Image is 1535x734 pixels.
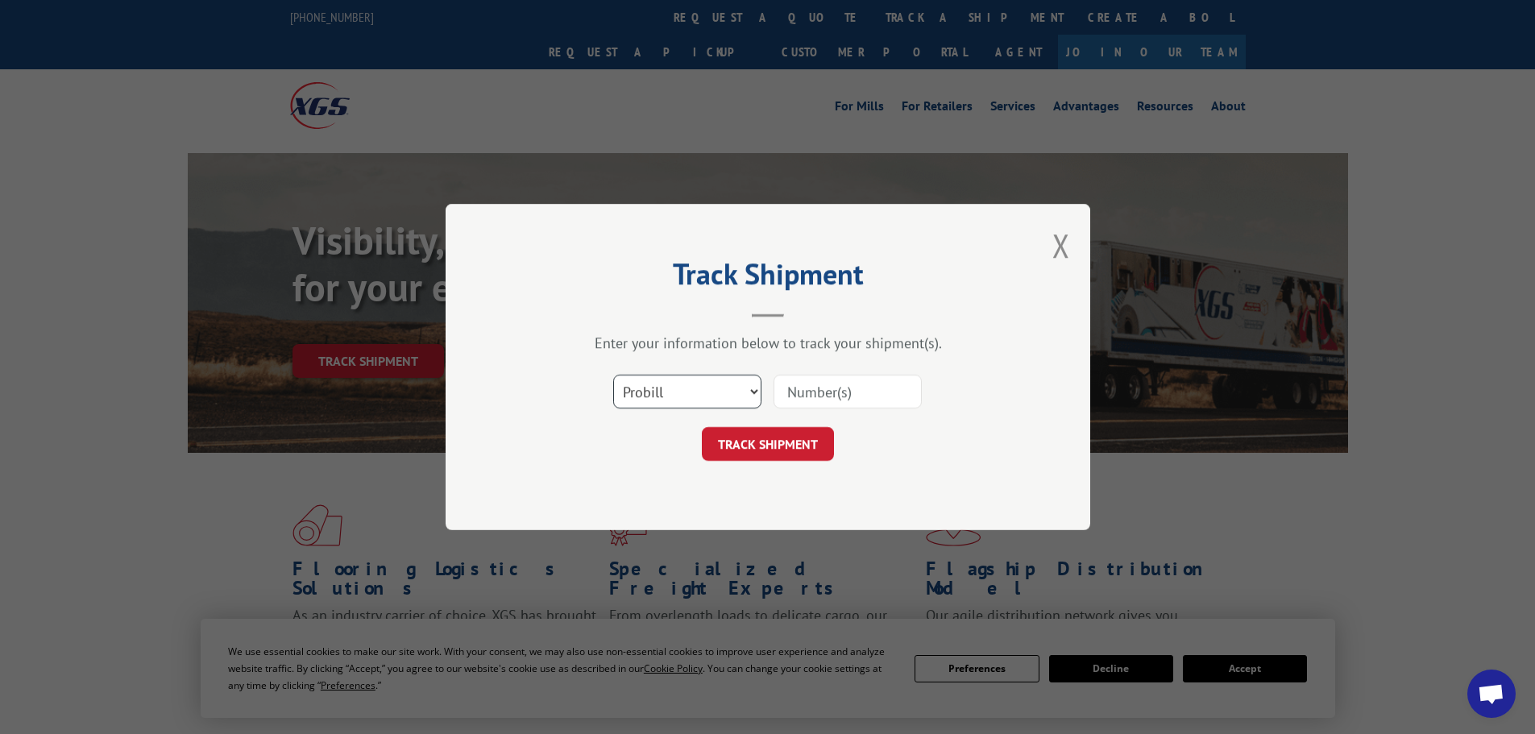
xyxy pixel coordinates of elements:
[1052,224,1070,267] button: Close modal
[774,375,922,408] input: Number(s)
[526,334,1010,352] div: Enter your information below to track your shipment(s).
[526,263,1010,293] h2: Track Shipment
[1467,670,1516,718] div: Open chat
[702,427,834,461] button: TRACK SHIPMENT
